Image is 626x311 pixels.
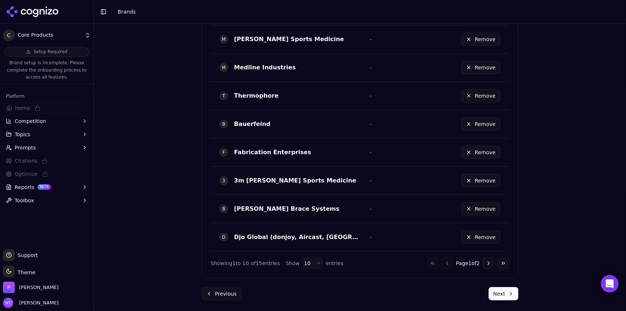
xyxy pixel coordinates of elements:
span: Setup Required [33,49,67,55]
div: Open Intercom Messenger [601,275,619,293]
div: Medline Industries [234,63,296,72]
span: B [219,120,228,129]
span: Toolbox [15,197,34,204]
span: - [370,93,372,99]
div: [PERSON_NAME] Brace Systems [234,205,339,213]
button: Open user button [3,298,59,308]
div: Fabrication Enterprises [234,148,311,157]
div: Platform [3,90,91,102]
span: Competition [15,117,46,125]
span: - [370,178,372,184]
span: M [219,63,228,72]
span: entries [326,260,344,267]
span: Support [15,252,38,259]
span: C [3,29,15,41]
span: Perrill [19,284,59,291]
span: Optimize [15,170,38,178]
span: - [370,234,372,240]
div: 3m [PERSON_NAME] Sports Medicine [234,176,356,185]
button: Remove [461,174,501,187]
button: Previous [201,287,241,300]
button: Remove [461,231,501,244]
img: Perrill [3,282,15,293]
span: - [370,65,372,70]
span: Prompts [15,144,36,151]
span: [PERSON_NAME] [16,300,59,306]
img: Nate Tower [3,298,13,308]
span: F [219,148,228,157]
button: Remove [461,202,501,216]
button: ReportsBETA [3,181,91,193]
span: 3 [219,176,228,185]
span: Theme [15,270,35,275]
div: Showing 1 to 10 of 15 entries [211,260,280,267]
span: Core Products [18,32,82,39]
span: - [370,149,372,155]
span: Show [286,260,300,267]
span: Brands [118,9,136,15]
div: Thermophore [234,91,279,100]
button: Topics [3,129,91,140]
button: Competition [3,115,91,127]
button: Toolbox [3,195,91,206]
span: - [370,206,372,212]
button: Remove [461,146,501,159]
nav: breadcrumb [118,8,605,15]
span: BETA [37,184,51,189]
span: Citations [15,157,37,164]
span: T [219,91,228,100]
span: M [219,35,228,44]
span: Reports [15,184,34,191]
span: - [370,121,372,127]
span: Page 1 of 2 [456,260,480,267]
button: Open organization switcher [3,282,59,293]
span: Home [15,104,30,112]
span: - [370,36,372,42]
button: Remove [461,89,501,102]
p: Brand setup is incomplete. Please complete the onboarding process to access all features. [4,59,89,81]
span: B [219,205,228,213]
span: Topics [15,131,30,138]
div: Djo Global (donjoy, Aircast, [GEOGRAPHIC_DATA]) [234,233,358,242]
button: Prompts [3,142,91,153]
button: Remove [461,61,501,74]
div: [PERSON_NAME] Sports Medicine [234,35,344,44]
span: D [219,233,228,242]
div: Bauerfeind [234,120,270,129]
button: Remove [461,33,501,46]
button: Next [489,287,518,300]
button: Remove [461,117,501,131]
